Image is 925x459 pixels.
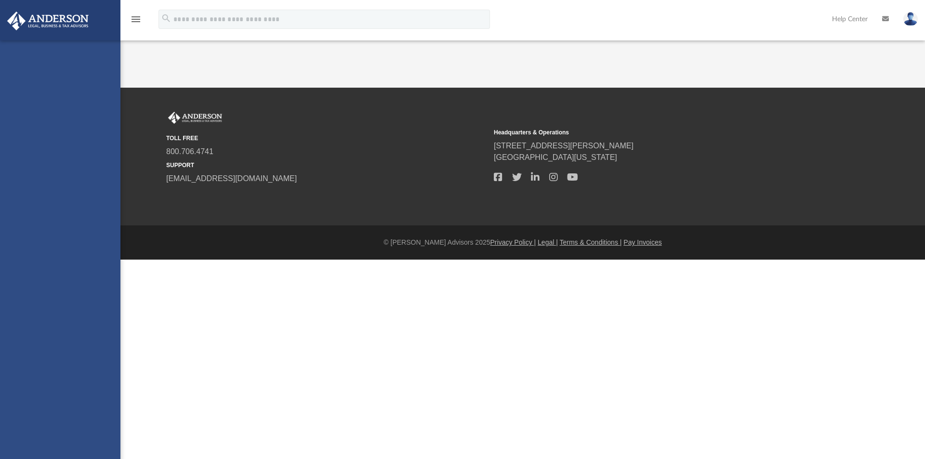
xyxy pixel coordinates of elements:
img: User Pic [903,12,918,26]
a: [GEOGRAPHIC_DATA][US_STATE] [494,153,617,161]
small: SUPPORT [166,161,487,170]
a: Terms & Conditions | [560,238,622,246]
small: Headquarters & Operations [494,128,815,137]
small: TOLL FREE [166,134,487,143]
a: Privacy Policy | [490,238,536,246]
a: 800.706.4741 [166,147,213,156]
a: [EMAIL_ADDRESS][DOMAIN_NAME] [166,174,297,183]
div: © [PERSON_NAME] Advisors 2025 [120,237,925,248]
a: menu [130,18,142,25]
a: Pay Invoices [623,238,661,246]
img: Anderson Advisors Platinum Portal [166,112,224,124]
a: [STREET_ADDRESS][PERSON_NAME] [494,142,634,150]
i: menu [130,13,142,25]
a: Legal | [538,238,558,246]
img: Anderson Advisors Platinum Portal [4,12,92,30]
i: search [161,13,172,24]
